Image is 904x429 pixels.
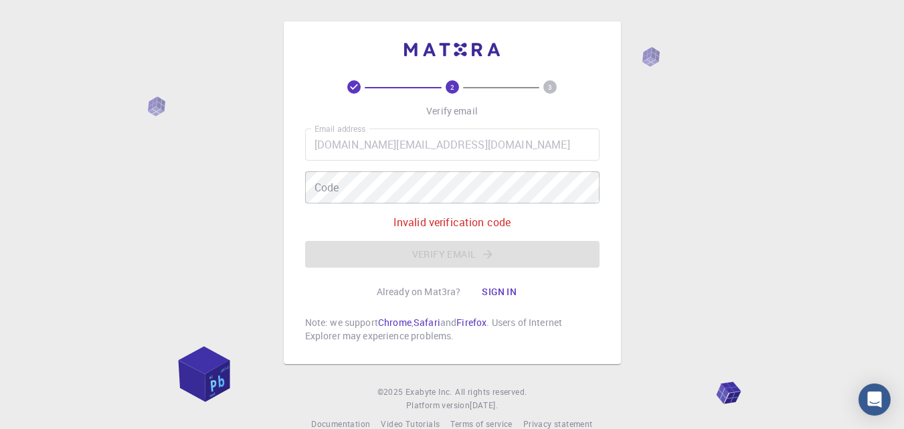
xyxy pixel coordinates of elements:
span: Documentation [311,418,370,429]
span: Video Tutorials [381,418,440,429]
span: Terms of service [450,418,512,429]
a: Safari [414,316,440,329]
text: 3 [548,82,552,92]
span: © 2025 [377,385,405,399]
span: Platform version [406,399,470,412]
span: All rights reserved. [455,385,527,399]
span: Exabyte Inc. [405,386,452,397]
p: Note: we support , and . Users of Internet Explorer may experience problems. [305,316,600,343]
a: Chrome [378,316,412,329]
div: Open Intercom Messenger [858,383,891,416]
label: Email address [314,123,365,135]
a: Firefox [456,316,486,329]
a: Exabyte Inc. [405,385,452,399]
button: Sign in [471,278,527,305]
a: [DATE]. [470,399,498,412]
span: Privacy statement [523,418,593,429]
text: 2 [450,82,454,92]
p: Invalid verification code [393,214,511,230]
p: Verify email [426,104,478,118]
p: Already on Mat3ra? [377,285,461,298]
span: [DATE] . [470,400,498,410]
